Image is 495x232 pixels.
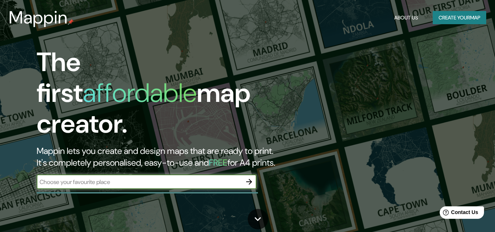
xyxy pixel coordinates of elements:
button: About Us [391,11,421,25]
img: mappin-pin [68,19,74,25]
h5: FREE [209,157,228,168]
iframe: Help widget launcher [430,203,487,224]
h1: affordable [83,76,197,110]
h2: Mappin lets you create and design maps that are ready to print. It's completely personalised, eas... [37,145,284,169]
h3: Mappin [9,7,68,28]
input: Choose your favourite place [37,178,242,186]
h1: The first map creator. [37,47,284,145]
button: Create yourmap [433,11,486,25]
